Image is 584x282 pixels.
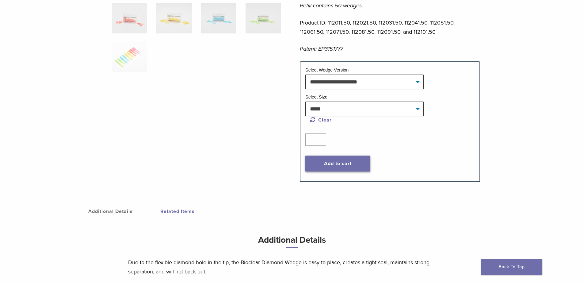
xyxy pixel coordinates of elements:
[88,203,160,220] a: Additional Details
[305,156,370,172] button: Add to cart
[112,3,147,33] img: Diamond Wedge and Long Diamond Wedge - Image 9
[128,233,456,253] h3: Additional Details
[300,45,343,52] em: Patent: EP3151777
[246,3,281,33] img: Diamond Wedge and Long Diamond Wedge - Image 12
[112,41,147,72] img: Diamond Wedge and Long Diamond Wedge - Image 13
[156,3,192,33] img: Diamond Wedge and Long Diamond Wedge - Image 10
[201,3,236,33] img: Diamond Wedge and Long Diamond Wedge - Image 11
[128,258,456,276] p: Due to the flexible diamond hole in the tip, the Bioclear Diamond Wedge is easy to place, creates...
[305,95,327,99] label: Select Size
[160,203,232,220] a: Related Items
[300,2,363,9] em: Refill contains 50 wedges.
[305,68,349,72] label: Select Wedge Version
[300,18,480,37] p: Product ID: 112011.50, 112021.50, 112031.50, 112041.50, 112051.50, 112061.50, 112071.50, 112081.5...
[310,117,332,123] a: Clear
[481,259,542,275] a: Back To Top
